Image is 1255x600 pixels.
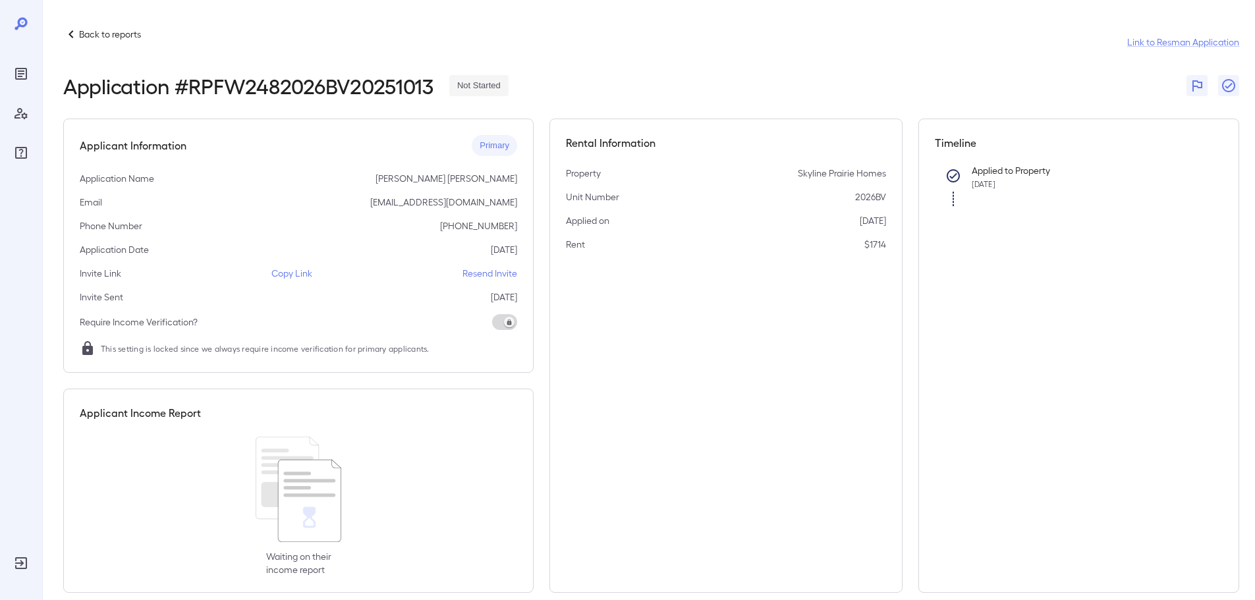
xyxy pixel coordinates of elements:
h5: Timeline [935,135,1223,151]
h2: Application # RPFW2482026BV20251013 [63,74,433,97]
span: [DATE] [972,179,995,188]
div: Reports [11,63,32,84]
p: [DATE] [491,290,517,304]
button: Flag Report [1186,75,1208,96]
p: Applied to Property [972,164,1202,177]
p: Require Income Verification? [80,315,198,329]
p: Application Date [80,243,149,256]
p: [PHONE_NUMBER] [440,219,517,232]
div: Log Out [11,553,32,574]
p: $1714 [864,238,886,251]
p: [DATE] [491,243,517,256]
p: Phone Number [80,219,142,232]
p: Back to reports [79,28,141,41]
p: Unit Number [566,190,619,204]
p: Application Name [80,172,154,185]
p: Resend Invite [462,267,517,280]
a: Link to Resman Application [1127,36,1239,49]
p: Property [566,167,601,180]
button: Close Report [1218,75,1239,96]
p: [EMAIL_ADDRESS][DOMAIN_NAME] [370,196,517,209]
p: 2026BV [855,190,886,204]
span: This setting is locked since we always require income verification for primary applicants. [101,342,430,355]
div: Manage Users [11,103,32,124]
p: Waiting on their income report [266,550,331,576]
p: Copy Link [271,267,312,280]
p: [PERSON_NAME] [PERSON_NAME] [376,172,517,185]
p: [DATE] [860,214,886,227]
p: Invite Sent [80,290,123,304]
p: Email [80,196,102,209]
span: Primary [472,140,517,152]
h5: Applicant Income Report [80,405,201,421]
div: FAQ [11,142,32,163]
span: Not Started [449,80,509,92]
p: Invite Link [80,267,121,280]
h5: Rental Information [566,135,886,151]
p: Skyline Prairie Homes [798,167,886,180]
p: Rent [566,238,585,251]
h5: Applicant Information [80,138,186,153]
p: Applied on [566,214,609,227]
